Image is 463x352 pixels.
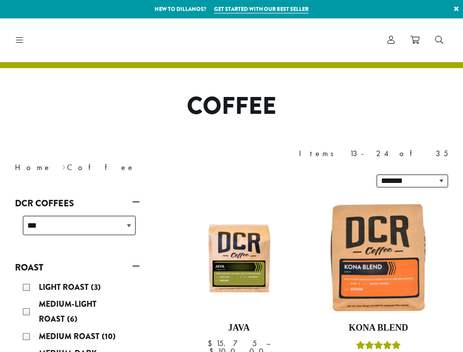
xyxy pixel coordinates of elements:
[102,331,116,342] span: (10)
[182,323,297,334] h4: Java
[15,195,140,212] a: DCR Coffees
[299,148,448,160] div: Items 13-24 of 35
[7,92,456,121] h1: Coffee
[15,162,217,174] nav: Breadcrumb
[67,313,77,325] span: (6)
[62,158,66,174] span: ›
[39,331,102,342] span: Medium Roast
[208,338,257,349] bdi: 15.75
[91,281,101,293] span: (3)
[321,200,436,315] img: Kona-300x300.jpg
[15,212,140,247] div: DCR Coffees
[182,200,297,315] img: 12oz_DCR_Java_StockImage_1200pxX1200px.jpg
[214,5,309,13] a: Get started with our best seller
[15,162,52,173] a: Home
[427,32,451,48] a: Search
[321,323,436,334] h4: Kona Blend
[266,338,270,349] span: –
[15,259,140,276] a: Roast
[208,338,216,349] span: $
[39,281,91,293] span: Light Roast
[39,298,96,325] span: Medium-Light Roast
